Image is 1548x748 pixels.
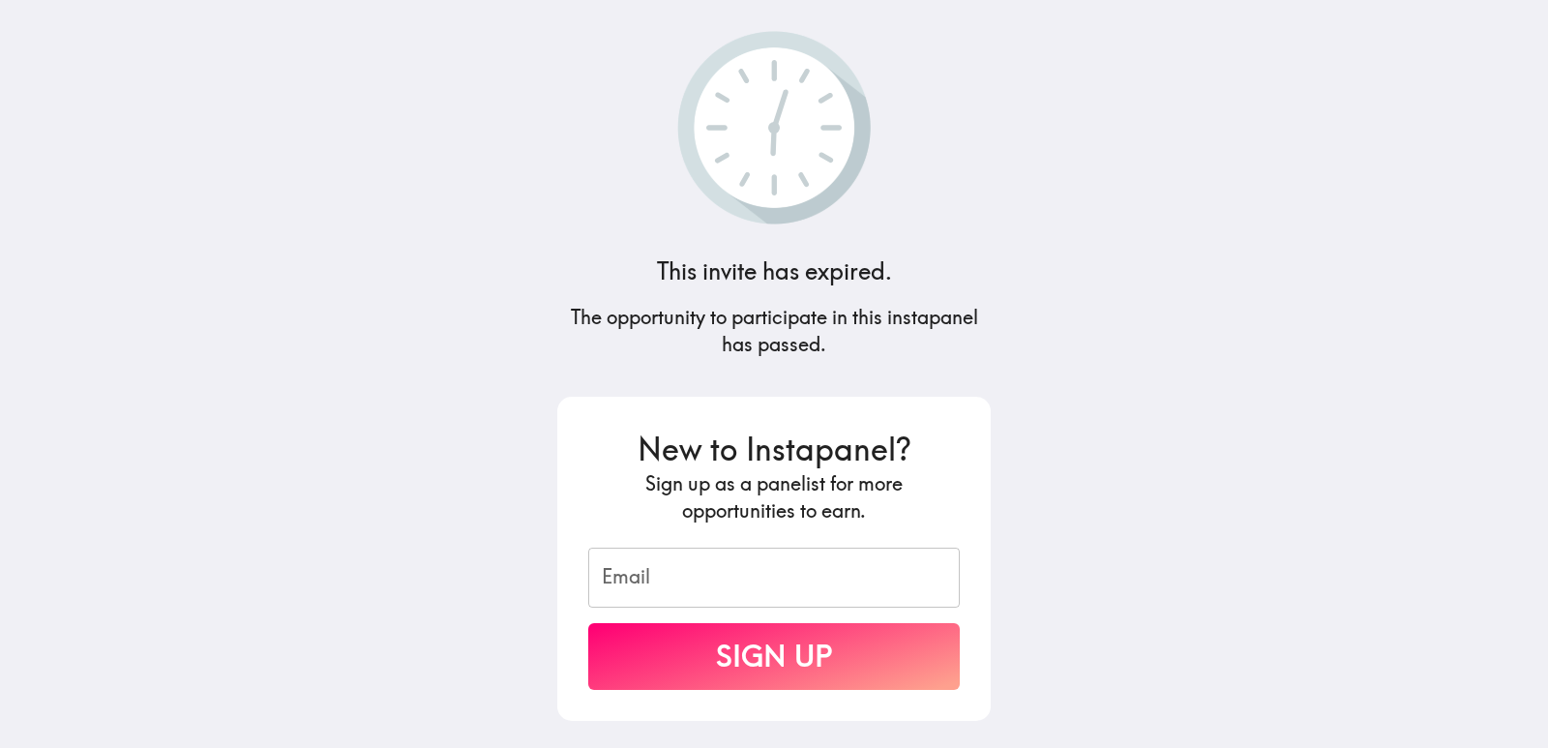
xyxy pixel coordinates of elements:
h5: The opportunity to participate in this instapanel has passed. [557,304,991,358]
button: Sign Up [588,623,960,690]
img: Clock slightly past the hour. [677,31,871,224]
h4: This invite has expired. [657,255,892,288]
h5: Sign up as a panelist for more opportunities to earn. [588,470,960,524]
h3: New to Instapanel? [588,428,960,471]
